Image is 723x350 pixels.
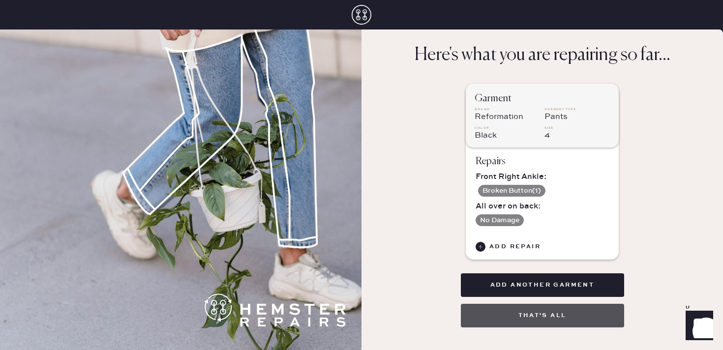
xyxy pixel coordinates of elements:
[475,89,610,108] div: Garment
[544,127,610,130] div: Size
[478,185,545,197] button: Broken Button(1)
[676,306,719,348] iframe: Front Chat
[475,127,541,130] div: Color
[461,273,624,297] button: Add another garment
[544,108,610,111] div: Garment Type
[476,214,524,226] button: No Damage
[476,171,609,183] div: Front Right Ankle :
[476,201,609,212] div: All over on back :
[544,111,610,123] div: Pants
[475,108,541,111] div: Brand
[475,130,541,142] div: Black
[544,130,610,142] div: 4
[476,152,609,171] div: Repairs
[489,241,541,253] div: Add repair
[461,304,624,327] button: That's all
[475,111,541,123] div: Reformation
[406,45,679,65] p: Here's what you are repairing so far...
